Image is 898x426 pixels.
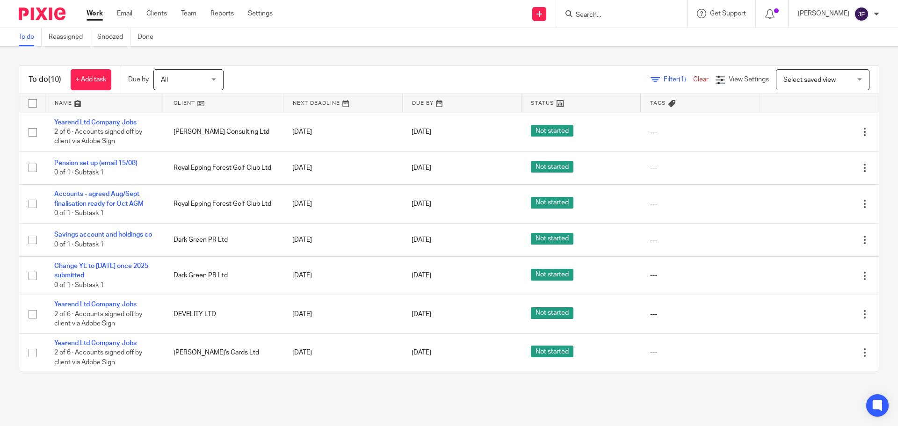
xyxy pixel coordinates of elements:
span: [DATE] [412,349,431,356]
span: Not started [531,346,573,357]
span: [DATE] [412,311,431,318]
a: Reports [210,9,234,18]
td: [DATE] [283,151,402,184]
span: Get Support [710,10,746,17]
span: Not started [531,307,573,319]
span: [DATE] [412,273,431,279]
span: Not started [531,161,573,173]
div: --- [650,127,751,137]
span: [DATE] [412,201,431,207]
span: 0 of 1 · Subtask 1 [54,210,104,217]
span: Not started [531,125,573,137]
span: Filter [664,76,693,83]
td: DEVELITY LTD [164,295,283,333]
span: [DATE] [412,237,431,243]
span: 2 of 6 · Accounts signed off by client via Adobe Sign [54,129,142,145]
a: To do [19,28,42,46]
td: [DATE] [283,185,402,223]
td: [DATE] [283,113,402,151]
div: --- [650,348,751,357]
img: svg%3E [854,7,869,22]
a: Yearend Ltd Company Jobs [54,301,137,308]
div: --- [650,163,751,173]
span: Not started [531,269,573,281]
td: [DATE] [283,257,402,295]
td: Royal Epping Forest Golf Club Ltd [164,151,283,184]
p: [PERSON_NAME] [798,9,849,18]
span: Select saved view [783,77,836,83]
h1: To do [29,75,61,85]
td: [DATE] [283,223,402,256]
span: Not started [531,197,573,209]
span: 0 of 1 · Subtask 1 [54,241,104,248]
a: Accounts - agreed Aug/Sept finalisation ready for Oct AGM [54,191,144,207]
td: [DATE] [283,295,402,333]
a: Clear [693,76,709,83]
a: Settings [248,9,273,18]
p: Due by [128,75,149,84]
span: [DATE] [412,129,431,135]
a: Pension set up (email 15/08) [54,160,138,166]
div: --- [650,271,751,280]
a: Clients [146,9,167,18]
a: + Add task [71,69,111,90]
td: Dark Green PR Ltd [164,223,283,256]
td: Dark Green PR Ltd [164,257,283,295]
span: 2 of 6 · Accounts signed off by client via Adobe Sign [54,311,142,327]
span: 0 of 1 · Subtask 1 [54,169,104,176]
td: [DATE] [283,333,402,372]
div: --- [650,199,751,209]
a: Done [138,28,160,46]
a: Snoozed [97,28,130,46]
div: --- [650,235,751,245]
a: Yearend Ltd Company Jobs [54,119,137,126]
span: All [161,77,168,83]
span: 0 of 1 · Subtask 1 [54,282,104,289]
span: Tags [650,101,666,106]
span: Not started [531,233,573,245]
a: Reassigned [49,28,90,46]
span: 2 of 6 · Accounts signed off by client via Adobe Sign [54,349,142,366]
td: Royal Epping Forest Golf Club Ltd [164,185,283,223]
a: Team [181,9,196,18]
input: Search [575,11,659,20]
a: Yearend Ltd Company Jobs [54,340,137,347]
td: [PERSON_NAME]'s Cards Ltd [164,333,283,372]
span: (10) [48,76,61,83]
span: [DATE] [412,165,431,171]
span: (1) [679,76,686,83]
a: Work [87,9,103,18]
td: [PERSON_NAME] Consulting Ltd [164,113,283,151]
span: View Settings [729,76,769,83]
a: Email [117,9,132,18]
a: Change YE to [DATE] once 2025 submitted [54,263,148,279]
a: Savings account and holdings co [54,231,152,238]
div: --- [650,310,751,319]
img: Pixie [19,7,65,20]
